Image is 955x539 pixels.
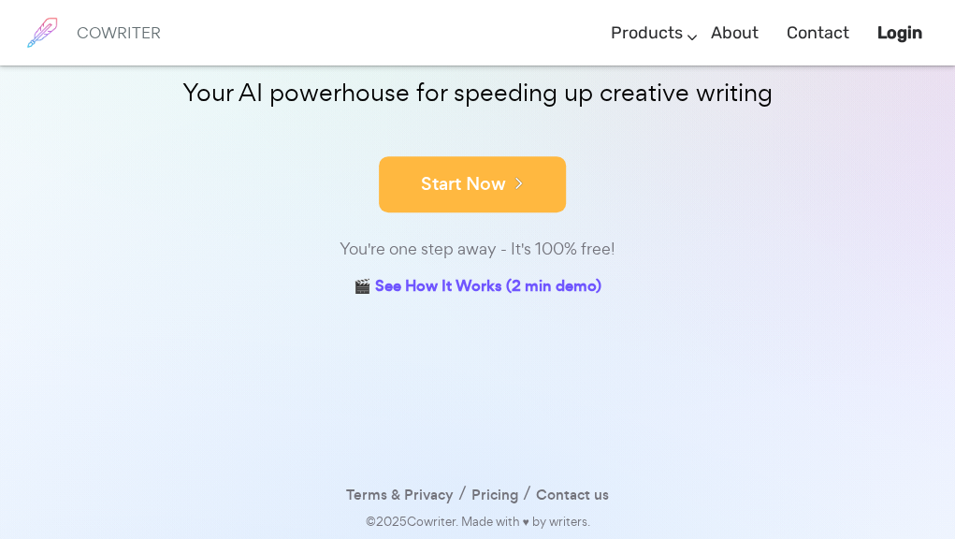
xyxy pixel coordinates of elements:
[346,482,454,509] a: Terms & Privacy
[471,482,518,509] a: Pricing
[10,236,946,263] div: You're one step away - It's 100% free!
[611,6,683,61] a: Products
[536,482,609,509] a: Contact us
[19,9,65,56] img: brand logo
[379,156,566,212] button: Start Now
[10,73,946,113] p: Your AI powerhouse for speeding up creative writing
[877,22,922,43] b: Login
[787,6,849,61] a: Contact
[354,273,601,302] a: 🎬 See How It Works (2 min demo)
[77,24,161,41] h6: COWRITER
[877,6,922,61] a: Login
[454,481,471,505] span: /
[518,481,536,505] span: /
[711,6,759,61] a: About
